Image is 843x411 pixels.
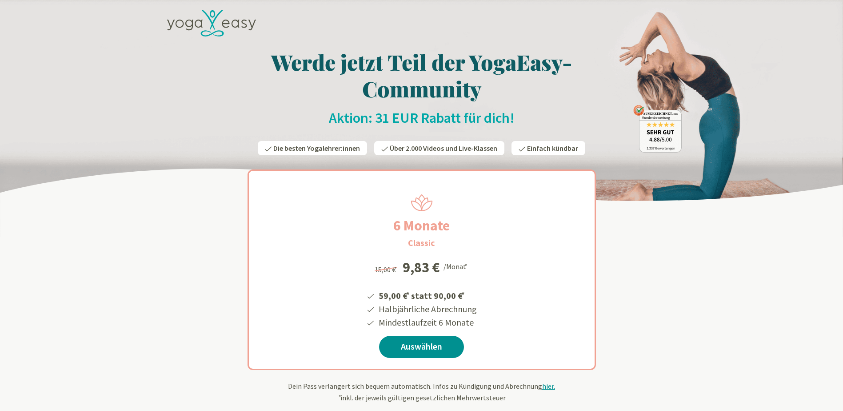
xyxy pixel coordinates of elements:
[162,109,682,127] h2: Aktion: 31 EUR Rabatt für dich!
[377,287,477,302] li: 59,00 € statt 90,00 €
[375,265,398,274] span: 15,00 €
[379,336,464,358] a: Auswählen
[162,48,682,102] h1: Werde jetzt Teil der YogaEasy-Community
[372,215,471,236] h2: 6 Monate
[527,144,578,153] span: Einfach kündbar
[443,260,469,272] div: /Monat
[408,236,435,250] h3: Classic
[377,302,477,316] li: Halbjährliche Abrechnung
[162,381,682,403] div: Dein Pass verlängert sich bequem automatisch. Infos zu Kündigung und Abrechnung
[390,144,497,153] span: Über 2.000 Videos und Live-Klassen
[633,105,682,153] img: ausgezeichnet_badge.png
[403,260,440,274] div: 9,83 €
[542,382,555,391] span: hier.
[273,144,360,153] span: Die besten Yogalehrer:innen
[338,393,506,402] span: inkl. der jeweils gültigen gesetzlichen Mehrwertsteuer
[377,316,477,329] li: Mindestlaufzeit 6 Monate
